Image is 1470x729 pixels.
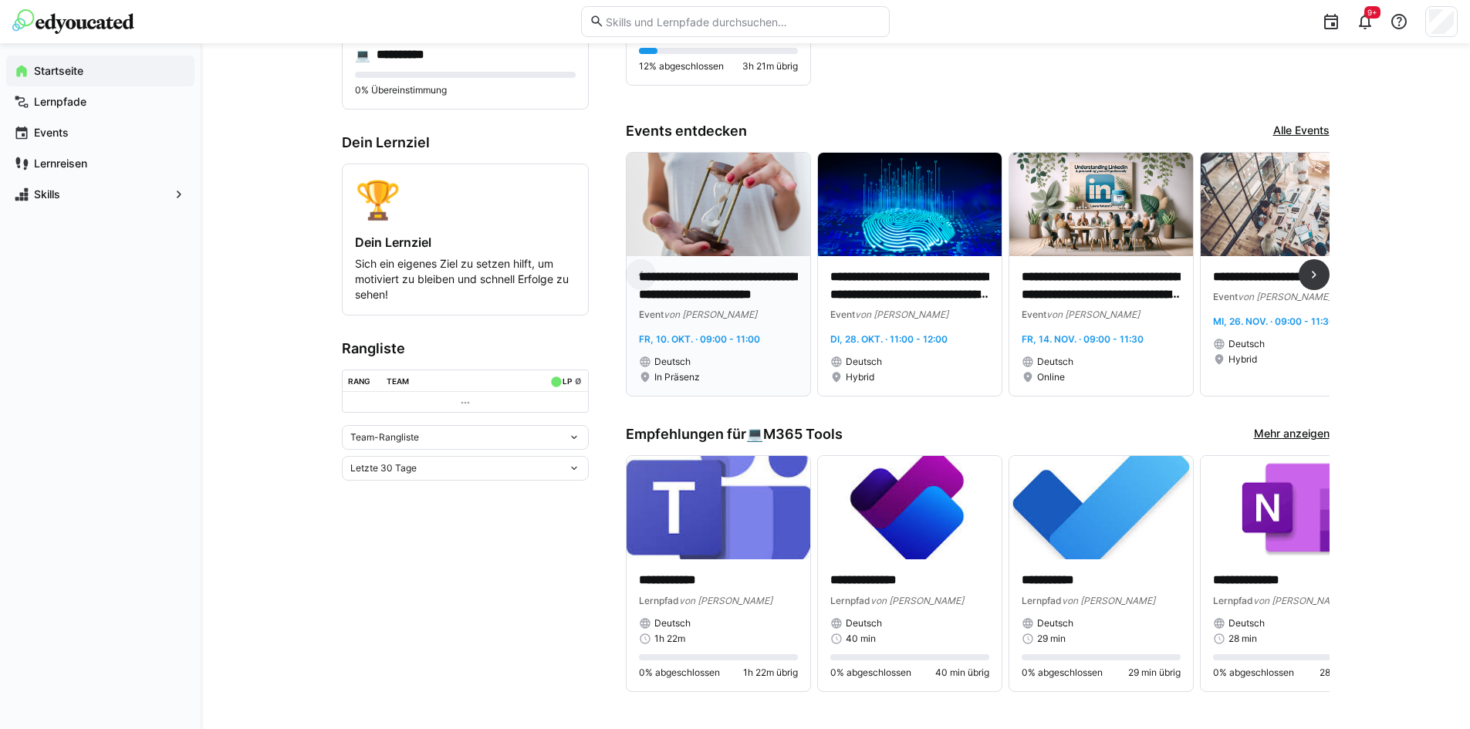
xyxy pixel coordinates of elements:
span: von [PERSON_NAME] [1253,595,1347,606]
img: image [818,456,1002,559]
img: image [1201,456,1384,559]
span: Deutsch [1037,617,1073,629]
span: 29 min [1037,633,1066,645]
span: 28 min [1228,633,1257,645]
span: 40 min [846,633,876,645]
a: ø [575,373,582,386]
span: Event [639,309,664,320]
span: Online [1037,371,1065,383]
span: In Präsenz [654,371,700,383]
span: 3h 21m übrig [742,60,798,73]
span: Team-Rangliste [350,431,419,444]
span: Lernpfad [1022,595,1062,606]
span: Event [830,309,855,320]
p: Sich ein eigenes Ziel zu setzen hilft, um motiviert zu bleiben und schnell Erfolge zu sehen! [355,256,576,302]
h4: Dein Lernziel [355,235,576,250]
h3: Events entdecken [626,123,747,140]
span: Lernpfad [639,595,679,606]
span: Hybrid [1228,353,1257,366]
span: von [PERSON_NAME] [1062,595,1155,606]
div: Rang [348,376,370,386]
p: 0% Übereinstimmung [355,84,576,96]
input: Skills und Lernpfade durchsuchen… [604,15,880,29]
span: Deutsch [846,356,882,368]
span: Hybrid [846,371,874,383]
span: 0% abgeschlossen [1022,667,1103,679]
img: image [1009,153,1193,256]
span: von [PERSON_NAME] [870,595,964,606]
img: image [1201,153,1384,256]
div: 🏆 [355,177,576,222]
a: Alle Events [1273,123,1330,140]
span: 40 min übrig [935,667,989,679]
span: 0% abgeschlossen [639,667,720,679]
span: von [PERSON_NAME] [1238,291,1331,302]
span: Lernpfad [1213,595,1253,606]
span: 0% abgeschlossen [830,667,911,679]
img: image [627,153,810,256]
span: 1h 22m [654,633,685,645]
span: Mi, 26. Nov. · 09:00 - 11:30 [1213,316,1335,327]
img: image [627,456,810,559]
span: 29 min übrig [1128,667,1181,679]
span: 12% abgeschlossen [639,60,724,73]
span: Deutsch [846,617,882,629]
div: 💻️ [746,426,843,443]
h3: Empfehlungen für [626,426,843,443]
img: image [818,153,1002,256]
span: Deutsch [1037,356,1073,368]
span: 0% abgeschlossen [1213,667,1294,679]
span: Lernpfad [830,595,870,606]
span: 9+ [1367,8,1377,17]
span: Deutsch [1228,338,1265,350]
span: Di, 28. Okt. · 11:00 - 12:00 [830,333,948,345]
span: 28 min übrig [1320,667,1372,679]
span: Deutsch [654,356,691,368]
span: Fr, 14. Nov. · 09:00 - 11:30 [1022,333,1144,345]
span: M365 Tools [763,426,843,443]
div: LP [563,376,572,386]
span: Fr, 10. Okt. · 09:00 - 11:00 [639,333,760,345]
span: von [PERSON_NAME] [855,309,948,320]
span: Letzte 30 Tage [350,462,417,474]
div: Team [387,376,409,386]
span: Event [1022,309,1046,320]
span: Deutsch [1228,617,1265,629]
span: 1h 22m übrig [743,667,798,679]
span: von [PERSON_NAME] [1046,309,1140,320]
a: Mehr anzeigen [1254,426,1330,443]
h3: Dein Lernziel [342,134,589,151]
span: von [PERSON_NAME] [679,595,772,606]
h3: Rangliste [342,340,589,357]
span: Event [1213,291,1238,302]
span: von [PERSON_NAME] [664,309,757,320]
div: 💻️ [355,47,370,62]
span: Deutsch [654,617,691,629]
img: image [1009,456,1193,559]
